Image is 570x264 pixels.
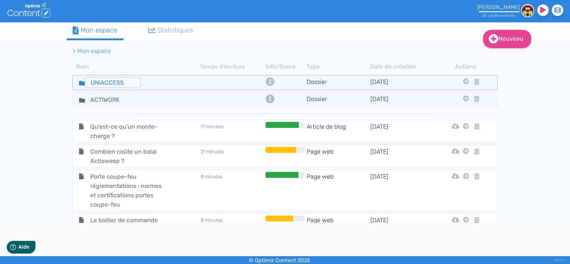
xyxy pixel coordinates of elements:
td: 21 minutes [200,147,264,166]
td: Page web [306,172,370,209]
td: Dossier [306,77,370,88]
th: Info/Score [264,62,306,71]
td: 8 minutes [200,216,264,253]
div: Mon espace [73,25,118,35]
div: Statistiques [148,25,194,35]
td: [DATE] [370,77,434,88]
th: Date de création [370,62,434,71]
div: [PERSON_NAME] [477,4,520,10]
td: [DATE] [370,94,434,105]
small: © Optimiz Content 2025 [249,257,310,264]
nav: breadcrumb [67,42,440,60]
td: Page web [306,216,370,253]
th: Type [306,62,370,71]
a: Statistiques [142,22,200,38]
th: Temps d'écriture [200,62,264,71]
small: 24 crédit restant [482,13,515,18]
a: Nouveau [483,30,531,48]
span: Porte coupe-feu réglementations : normes et certifications portes coupe-feu [85,172,169,209]
td: Article de blog [306,122,370,141]
span: Combien coûte un balai Actisweep ? [85,147,169,166]
div: V1.13.6 [554,256,564,264]
td: 8 minutes [200,172,264,209]
td: [DATE] [370,147,434,166]
input: Nom de dossier [85,94,141,105]
span: s [513,13,515,18]
td: 17 minutes [200,122,264,141]
span: Qu'est-ce qu'un monte-charge ? [85,122,169,141]
th: Actions [461,62,471,71]
span: s [498,13,500,18]
input: Nom de dossier [85,77,141,88]
td: [DATE] [370,122,434,141]
th: Nom [72,62,200,71]
img: 73c34e24d359f3e17727e7466f315a32 [521,4,534,17]
li: > Mon espace [73,47,111,56]
td: [DATE] [370,172,434,209]
td: Page web [306,147,370,166]
td: [DATE] [370,216,434,253]
td: Dossier [306,94,370,105]
span: Le boitier de commande FIREDAS conçu pour les professionnels du coupe-feu [85,216,169,253]
a: Mon espace [67,22,123,40]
